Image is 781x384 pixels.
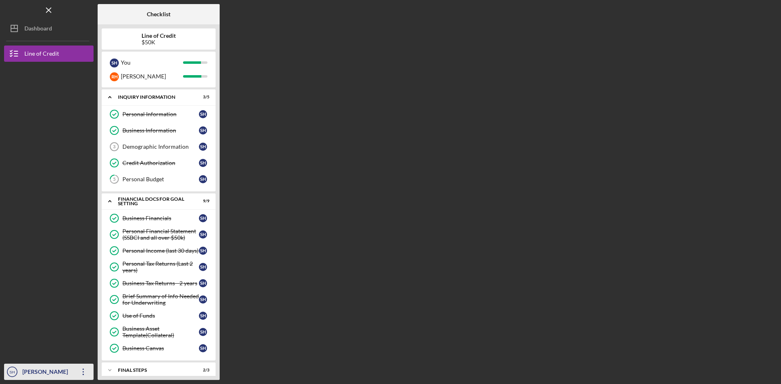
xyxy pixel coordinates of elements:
div: Business Information [122,127,199,134]
div: Use of Funds [122,312,199,319]
div: Business Tax Returns - 2 years [122,280,199,286]
a: Brief Summary of Info Needed for UnderwritingSH [106,291,212,308]
div: S H [199,230,207,239]
text: SH [9,370,15,374]
a: Business FinancialsSH [106,210,212,226]
a: Business Tax Returns - 2 yearsSH [106,275,212,291]
div: S H [199,312,207,320]
div: S H [199,328,207,336]
a: Credit AuthorizationSH [106,155,212,171]
div: R H [110,72,119,81]
div: [PERSON_NAME] [121,69,183,83]
div: 3 / 5 [195,95,209,100]
div: S H [199,126,207,135]
div: FINAL STEPS [118,368,189,373]
button: Dashboard [4,20,94,37]
div: S H [199,214,207,222]
a: 3Demographic InformationSH [106,139,212,155]
a: Business InformationSH [106,122,212,139]
a: 5Personal BudgetSH [106,171,212,187]
div: Personal Tax Returns (Last 2 years) [122,260,199,273]
div: S H [199,247,207,255]
button: SH[PERSON_NAME] [4,364,94,380]
div: Personal Budget [122,176,199,182]
div: INQUIRY INFORMATION [118,95,189,100]
div: S H [199,110,207,118]
div: S H [199,344,207,352]
div: S H [199,263,207,271]
div: 9 / 9 [195,199,209,204]
div: Personal Income (last 30 days) [122,247,199,254]
tspan: 5 [113,177,116,182]
div: Credit Authorization [122,160,199,166]
a: Personal Financial Statement (SSBCI and all over $50k)SH [106,226,212,243]
b: Line of Credit [142,33,176,39]
div: S H [199,159,207,167]
a: Personal Income (last 30 days)SH [106,243,212,259]
div: Business Asset Template(Collateral) [122,325,199,338]
div: You [121,56,183,69]
b: Checklist [147,11,170,17]
a: Use of FundsSH [106,308,212,324]
div: S H [199,143,207,151]
div: Brief Summary of Info Needed for Underwriting [122,293,199,306]
a: Business CanvasSH [106,340,212,356]
a: Personal Tax Returns (Last 2 years)SH [106,259,212,275]
a: Business Asset Template(Collateral)SH [106,324,212,340]
div: [PERSON_NAME] [20,364,73,382]
div: Personal Information [122,111,199,117]
div: Demographic Information [122,143,199,150]
div: Personal Financial Statement (SSBCI and all over $50k) [122,228,199,241]
button: Line of Credit [4,46,94,62]
div: Business Canvas [122,345,199,351]
tspan: 3 [113,144,116,149]
div: $50K [142,39,176,46]
div: Financial Docs for Goal Setting [118,197,189,206]
a: Personal InformationSH [106,106,212,122]
div: Business Financials [122,215,199,221]
div: S H [110,59,119,67]
div: S H [199,175,207,183]
div: 2 / 3 [195,368,209,373]
div: S H [199,279,207,287]
div: S H [199,295,207,304]
div: Dashboard [24,20,52,39]
div: Line of Credit [24,46,59,64]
